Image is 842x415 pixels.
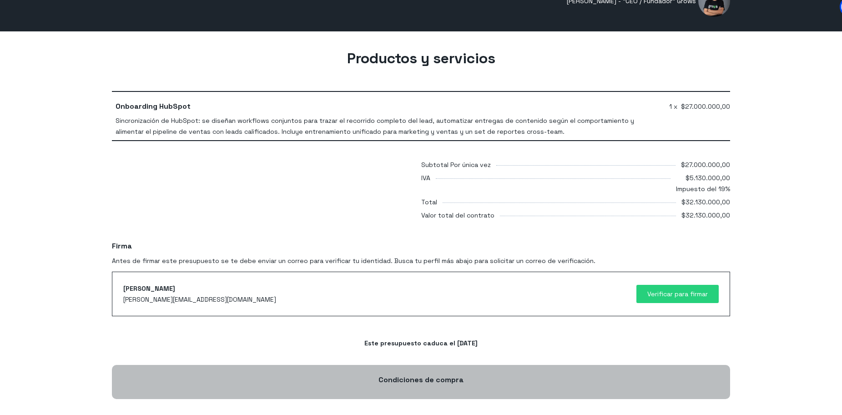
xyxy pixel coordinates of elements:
div: Este presupuesto caduca el [DATE] [112,338,730,349]
span: Onboarding HubSpot [116,101,191,112]
h3: Firma [112,241,730,251]
div: $32.130.000,00 [681,210,730,223]
span: [PERSON_NAME] [123,284,175,293]
button: Verificar para firmar [636,285,719,303]
div: Subtotal Por única vez [421,159,491,170]
div: Total [421,197,437,210]
div: Antes de firmar este presupuesto se te debe enviar un correo para verificar tu identidad. Busca t... [112,241,730,316]
span: [PERSON_NAME][EMAIL_ADDRESS][DOMAIN_NAME] [123,295,276,304]
span: 1 x $27.000.000,00 [669,101,730,112]
span: $27.000.000,00 [681,161,730,169]
span: Impuesto del 19% [676,183,730,194]
div: IVA [421,172,430,183]
span: $5.130.000,00 [686,172,730,183]
h3: Condiciones de compra [130,375,711,385]
div: Valor total del contrato [421,210,494,223]
div: Sincronización de HubSpot: se diseñan workflows conjuntos para trazar el recorrido completo del l... [116,115,662,137]
div: $32.130.000,00 [681,197,730,210]
h2: Productos y servicios [112,49,730,67]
